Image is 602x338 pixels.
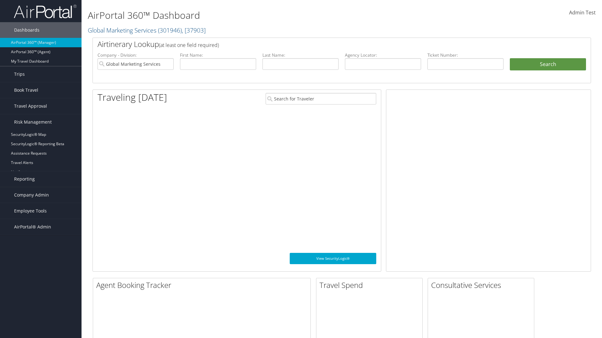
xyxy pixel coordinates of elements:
[88,9,426,22] h1: AirPortal 360™ Dashboard
[569,9,596,16] span: Admin Test
[319,280,422,290] h2: Travel Spend
[14,4,77,19] img: airportal-logo.png
[510,58,586,71] button: Search
[290,253,376,264] a: View SecurityLogic®
[14,66,25,82] span: Trips
[266,93,376,105] input: Search for Traveler
[98,39,545,49] h2: Airtinerary Lookup
[14,203,47,219] span: Employee Tools
[569,3,596,23] a: Admin Test
[431,280,534,290] h2: Consultative Services
[182,26,206,34] span: , [ 37903 ]
[98,52,174,58] label: Company - Division:
[98,91,167,104] h1: Traveling [DATE]
[14,22,40,38] span: Dashboards
[158,26,182,34] span: ( 301946 )
[14,219,51,235] span: AirPortal® Admin
[14,171,35,187] span: Reporting
[14,114,52,130] span: Risk Management
[427,52,504,58] label: Ticket Number:
[14,82,38,98] span: Book Travel
[345,52,421,58] label: Agency Locator:
[88,26,206,34] a: Global Marketing Services
[262,52,339,58] label: Last Name:
[180,52,256,58] label: First Name:
[14,187,49,203] span: Company Admin
[14,98,47,114] span: Travel Approval
[159,42,219,49] span: (at least one field required)
[96,280,310,290] h2: Agent Booking Tracker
